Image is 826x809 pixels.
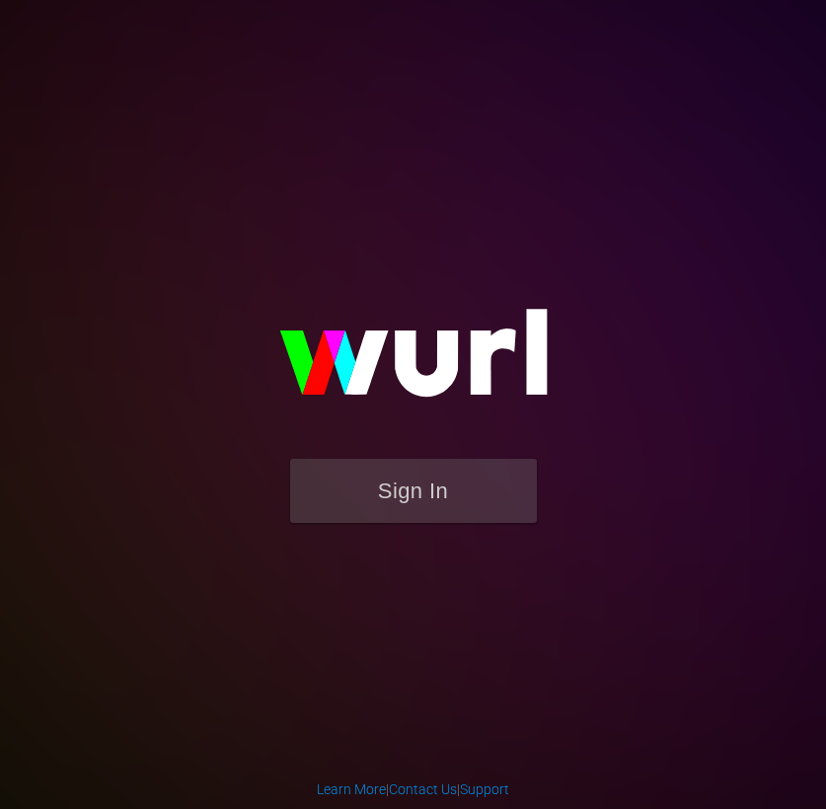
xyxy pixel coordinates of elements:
[317,781,386,797] a: Learn More
[290,459,537,523] button: Sign In
[317,779,509,799] div: | |
[216,266,611,458] img: wurl-logo-on-black-223613ac3d8ba8fe6dc639794a292ebdb59501304c7dfd60c99c58986ef67473.svg
[389,781,457,797] a: Contact Us
[460,781,509,797] a: Support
